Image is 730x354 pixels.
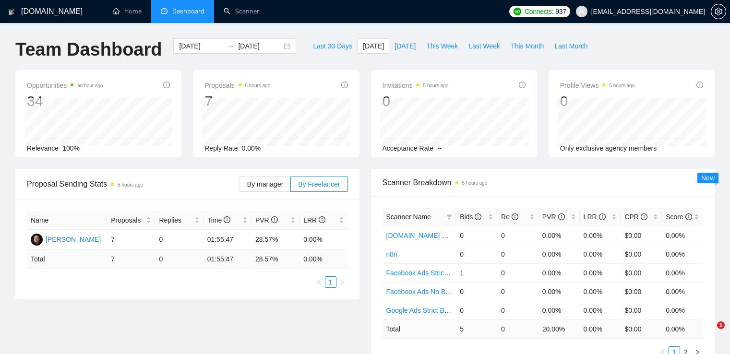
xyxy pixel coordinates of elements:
[204,80,270,91] span: Proposals
[118,182,143,188] time: 5 hours ago
[386,307,461,314] a: Google Ads Strict Budget
[27,92,103,110] div: 34
[341,82,348,88] span: info-circle
[697,321,720,344] iframe: Intercom live chat
[578,8,585,15] span: user
[207,216,230,224] span: Time
[299,250,347,269] td: 0.00 %
[505,38,549,54] button: This Month
[554,41,587,51] span: Last Month
[238,41,282,51] input: End date
[539,301,580,319] td: 0.00%
[456,226,497,245] td: 0
[386,288,463,295] a: Facebook Ads No Budget
[662,282,703,301] td: 0.00%
[27,211,107,230] th: Name
[313,276,325,288] button: left
[463,38,505,54] button: Last Week
[542,213,565,221] span: PVR
[383,319,456,338] td: Total
[456,282,497,301] td: 0
[624,213,647,221] span: CPR
[383,144,434,152] span: Acceptance Rate
[468,41,500,51] span: Last Week
[497,263,539,282] td: 0
[27,178,239,190] span: Proposal Sending Stats
[662,319,703,338] td: 0.00 %
[621,263,662,282] td: $0.00
[560,92,635,110] div: 0
[525,6,553,17] span: Connects:
[161,8,168,14] span: dashboard
[107,230,155,250] td: 7
[31,235,101,243] a: DS[PERSON_NAME]
[539,319,580,338] td: 20.00 %
[621,282,662,301] td: $0.00
[242,144,261,152] span: 0.00%
[247,180,283,188] span: By manager
[446,214,452,220] span: filter
[107,211,155,230] th: Proposals
[204,144,238,152] span: Reply Rate
[386,250,397,258] a: n8n
[113,7,142,15] a: homeHome
[539,263,580,282] td: 0.00%
[456,245,497,263] td: 0
[386,269,483,277] a: Facebook Ads Strict Budget - V2
[227,42,234,50] span: to
[227,42,234,50] span: swap-right
[62,144,80,152] span: 100%
[77,83,103,88] time: an hour ago
[460,213,481,221] span: Bids
[27,80,103,91] span: Opportunities
[580,226,621,245] td: 0.00%
[313,276,325,288] li: Previous Page
[475,213,481,220] span: info-circle
[497,282,539,301] td: 0
[539,245,580,263] td: 0.00%
[701,174,715,182] span: New
[423,83,449,88] time: 5 hours ago
[501,213,518,221] span: Re
[514,8,521,15] img: upwork-logo.png
[8,4,15,20] img: logo
[46,234,101,245] div: [PERSON_NAME]
[662,263,703,282] td: 0.00%
[426,41,458,51] span: This Week
[179,41,223,51] input: Start date
[386,232,541,239] a: [DOMAIN_NAME] & other tools - [PERSON_NAME]
[497,319,539,338] td: 0
[358,38,389,54] button: [DATE]
[363,41,384,51] span: [DATE]
[163,82,170,88] span: info-circle
[662,301,703,319] td: 0.00%
[497,226,539,245] td: 0
[203,230,251,250] td: 01:55:47
[580,245,621,263] td: 0.00%
[519,82,526,88] span: info-circle
[383,80,449,91] span: Invitations
[437,144,442,152] span: --
[560,80,635,91] span: Profile Views
[580,301,621,319] td: 0.00%
[456,319,497,338] td: 5
[316,279,322,285] span: left
[711,4,726,19] button: setting
[27,144,59,152] span: Relevance
[444,210,454,224] span: filter
[336,276,348,288] li: Next Page
[251,250,299,269] td: 28.57 %
[711,8,726,15] a: setting
[685,213,692,220] span: info-circle
[389,38,421,54] button: [DATE]
[539,226,580,245] td: 0.00%
[172,7,204,15] span: Dashboard
[621,226,662,245] td: $0.00
[584,213,606,221] span: LRR
[325,276,336,288] li: 1
[395,41,416,51] span: [DATE]
[299,230,347,250] td: 0.00%
[155,211,203,230] th: Replies
[456,301,497,319] td: 0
